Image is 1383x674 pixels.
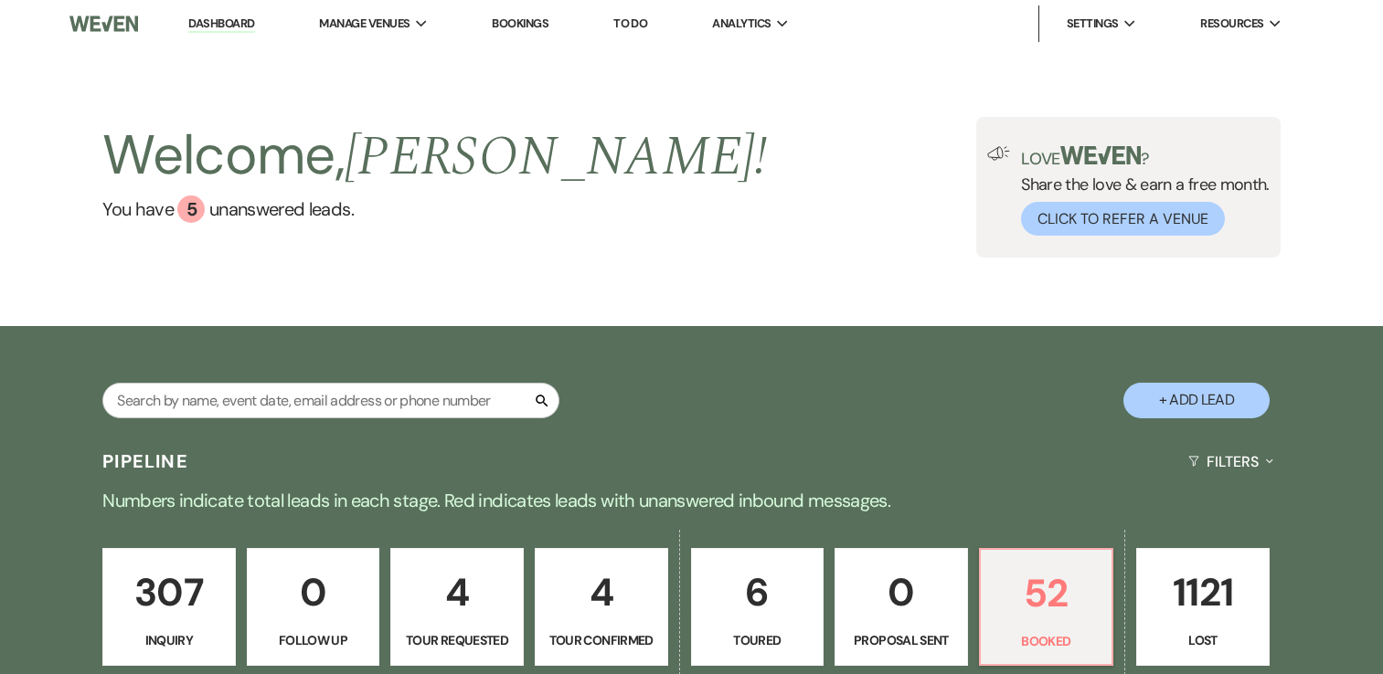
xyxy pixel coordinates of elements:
[1010,146,1270,236] div: Share the love & earn a free month.
[613,16,647,31] a: To Do
[703,630,813,650] p: Toured
[259,630,368,650] p: Follow Up
[1148,562,1258,623] p: 1121
[69,5,138,43] img: Weven Logo
[987,146,1010,161] img: loud-speaker-illustration.svg
[1021,202,1225,236] button: Click to Refer a Venue
[979,548,1114,667] a: 52Booked
[102,195,767,223] a: You have 5 unanswered leads.
[992,563,1101,624] p: 52
[992,631,1101,651] p: Booked
[1021,146,1270,167] p: Love ?
[114,562,224,623] p: 307
[114,630,224,650] p: Inquiry
[547,630,656,650] p: Tour Confirmed
[535,548,668,667] a: 4Tour Confirmed
[1200,15,1263,33] span: Resources
[247,548,380,667] a: 0Follow Up
[259,562,368,623] p: 0
[102,548,236,667] a: 307Inquiry
[835,548,968,667] a: 0Proposal Sent
[102,448,188,474] h3: Pipeline
[319,15,410,33] span: Manage Venues
[390,548,524,667] a: 4Tour Requested
[712,15,771,33] span: Analytics
[188,16,254,33] a: Dashboard
[1123,383,1270,418] button: + Add Lead
[102,383,559,418] input: Search by name, event date, email address or phone number
[402,630,512,650] p: Tour Requested
[402,562,512,623] p: 4
[1060,146,1142,164] img: weven-logo-green.svg
[345,115,767,199] span: [PERSON_NAME] !
[177,195,205,223] div: 5
[1136,548,1270,667] a: 1121Lost
[1067,15,1119,33] span: Settings
[102,117,767,195] h2: Welcome,
[846,562,956,623] p: 0
[691,548,824,667] a: 6Toured
[846,630,956,650] p: Proposal Sent
[34,486,1350,515] p: Numbers indicate total leads in each stage. Red indicates leads with unanswered inbound messages.
[492,16,548,31] a: Bookings
[1181,437,1281,486] button: Filters
[547,562,656,623] p: 4
[703,562,813,623] p: 6
[1148,630,1258,650] p: Lost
